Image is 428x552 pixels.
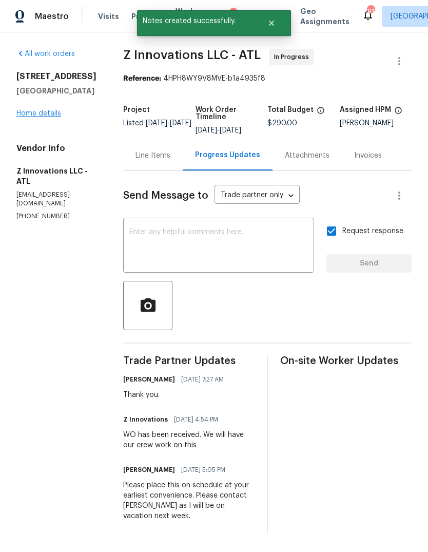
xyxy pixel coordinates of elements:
[300,6,349,27] span: Geo Assignments
[16,212,99,221] p: [PHONE_NUMBER]
[16,143,99,154] h4: Vendor Info
[131,11,163,22] span: Projects
[123,75,161,82] b: Reference:
[123,430,255,450] div: WO has been received. We will have our crew work on this
[196,106,267,121] h5: Work Order Timeline
[229,8,238,18] div: 7
[170,120,191,127] span: [DATE]
[196,127,217,134] span: [DATE]
[123,73,412,84] div: 4HPH8WY9V8MVE-b1a4935f8
[176,6,202,27] span: Work Orders
[215,187,300,204] div: Trade partner only
[98,11,119,22] span: Visits
[123,390,230,400] div: Thank you.
[354,150,382,161] div: Invoices
[181,374,224,385] span: [DATE] 7:27 AM
[123,356,255,366] span: Trade Partner Updates
[137,10,255,32] span: Notes created successfully.
[340,120,412,127] div: [PERSON_NAME]
[123,191,208,201] span: Send Message to
[220,127,241,134] span: [DATE]
[16,71,99,82] h2: [STREET_ADDRESS]
[146,120,191,127] span: -
[280,356,412,366] span: On-site Worker Updates
[135,150,170,161] div: Line Items
[274,52,313,62] span: In Progress
[16,50,75,58] a: All work orders
[181,465,225,475] span: [DATE] 5:05 PM
[394,106,402,120] span: The hpm assigned to this work order.
[123,465,175,475] h6: [PERSON_NAME]
[16,191,99,208] p: [EMAIL_ADDRESS][DOMAIN_NAME]
[123,480,255,521] div: Please place this on schedule at your earliest convenience. Please contact [PERSON_NAME] as I wil...
[123,120,191,127] span: Listed
[16,110,61,117] a: Home details
[367,6,374,16] div: 91
[16,86,99,96] h5: [GEOGRAPHIC_DATA]
[196,127,241,134] span: -
[195,150,260,160] div: Progress Updates
[16,166,99,186] h5: Z Innovations LLC - ATL
[146,120,167,127] span: [DATE]
[35,11,69,22] span: Maestro
[174,414,218,425] span: [DATE] 4:54 PM
[123,106,150,113] h5: Project
[342,226,403,237] span: Request response
[285,150,329,161] div: Attachments
[267,120,297,127] span: $290.00
[340,106,391,113] h5: Assigned HPM
[317,106,325,120] span: The total cost of line items that have been proposed by Opendoor. This sum includes line items th...
[255,13,288,33] button: Close
[267,106,314,113] h5: Total Budget
[123,374,175,385] h6: [PERSON_NAME]
[123,414,168,425] h6: Z Innovations
[123,49,261,61] span: Z Innovations LLC - ATL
